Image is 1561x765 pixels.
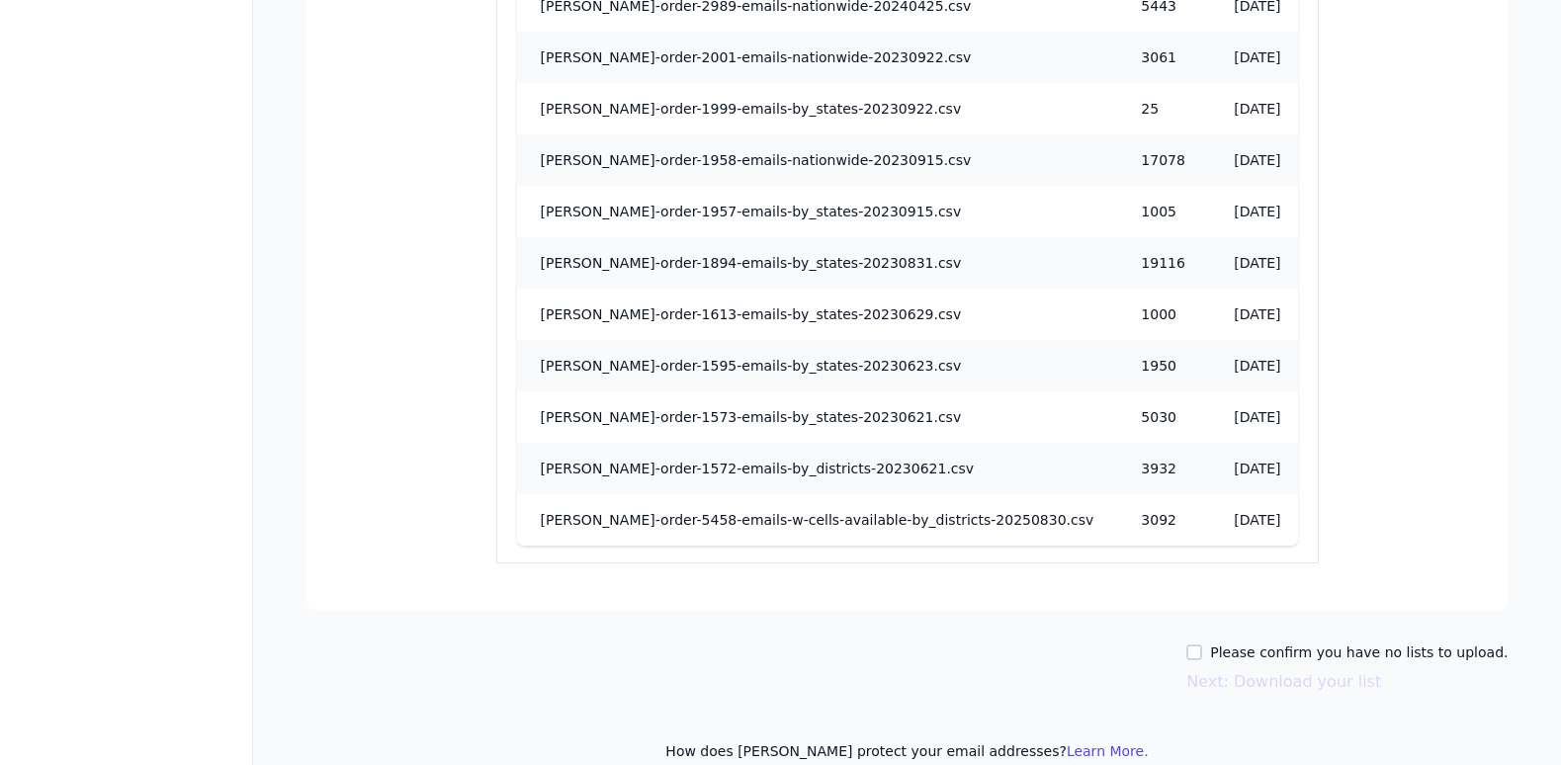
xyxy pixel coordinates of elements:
[1210,83,1336,134] td: [DATE]
[1067,741,1149,761] button: Learn More.
[1186,670,1381,694] button: Next: Download your list
[517,186,1118,237] td: [PERSON_NAME]-order-1957-emails-by_states-20230915.csv
[1117,289,1210,340] td: 1000
[517,443,1118,494] td: [PERSON_NAME]-order-1572-emails-by_districts-20230621.csv
[1117,83,1210,134] td: 25
[517,83,1118,134] td: [PERSON_NAME]-order-1999-emails-by_states-20230922.csv
[1210,186,1336,237] td: [DATE]
[517,237,1118,289] td: [PERSON_NAME]-order-1894-emails-by_states-20230831.csv
[1210,494,1336,546] td: [DATE]
[1210,340,1336,391] td: [DATE]
[1117,32,1210,83] td: 3061
[1117,443,1210,494] td: 3932
[1117,494,1210,546] td: 3092
[517,134,1118,186] td: [PERSON_NAME]-order-1958-emails-nationwide-20230915.csv
[1210,391,1336,443] td: [DATE]
[517,289,1118,340] td: [PERSON_NAME]-order-1613-emails-by_states-20230629.csv
[1117,391,1210,443] td: 5030
[1210,237,1336,289] td: [DATE]
[1210,289,1336,340] td: [DATE]
[517,391,1118,443] td: [PERSON_NAME]-order-1573-emails-by_states-20230621.csv
[1117,237,1210,289] td: 19116
[1117,186,1210,237] td: 1005
[1210,134,1336,186] td: [DATE]
[306,741,1509,761] p: How does [PERSON_NAME] protect your email addresses?
[517,340,1118,391] td: [PERSON_NAME]-order-1595-emails-by_states-20230623.csv
[517,32,1118,83] td: [PERSON_NAME]-order-2001-emails-nationwide-20230922.csv
[1210,443,1336,494] td: [DATE]
[1210,642,1508,662] label: Please confirm you have no lists to upload.
[1210,32,1336,83] td: [DATE]
[1117,340,1210,391] td: 1950
[517,494,1118,546] td: [PERSON_NAME]-order-5458-emails-w-cells-available-by_districts-20250830.csv
[1117,134,1210,186] td: 17078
